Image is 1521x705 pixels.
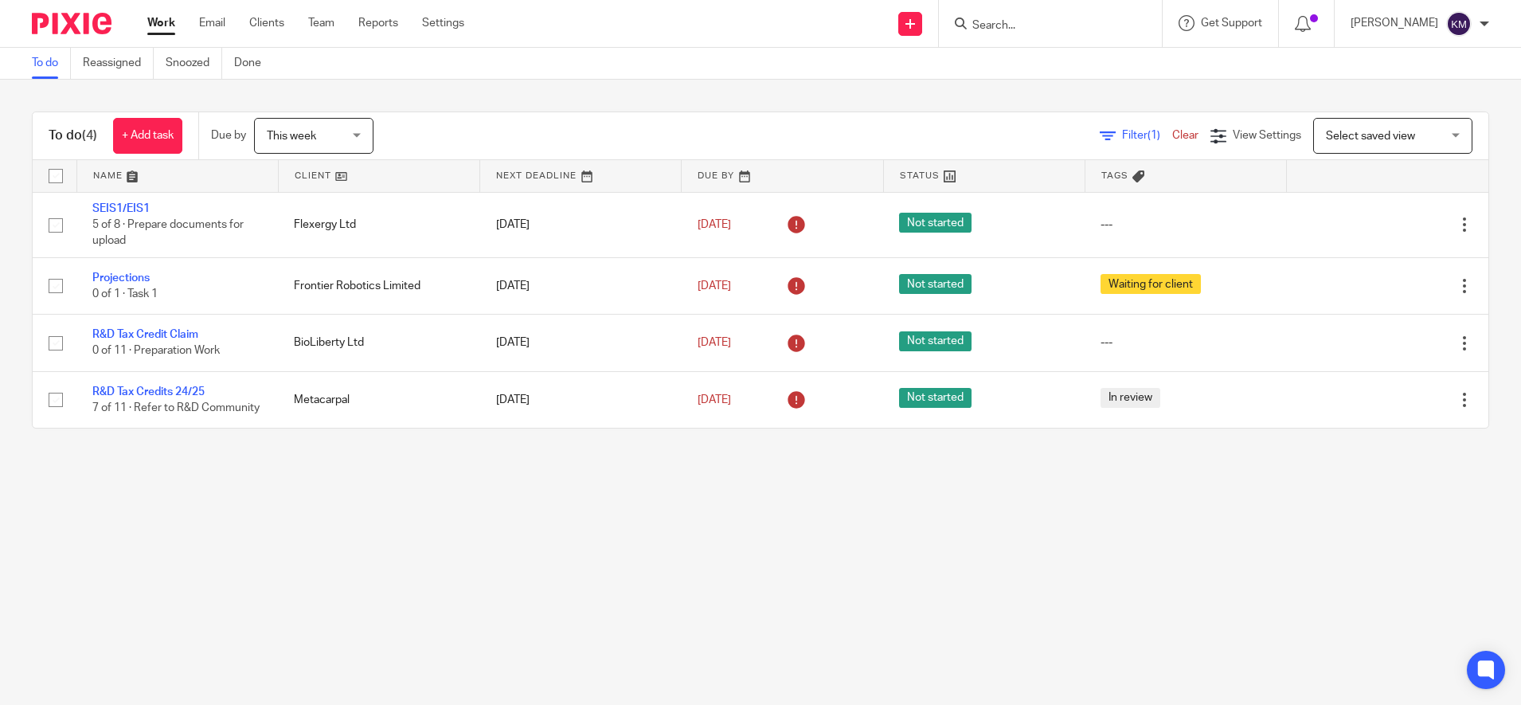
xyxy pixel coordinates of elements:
[92,402,260,413] span: 7 of 11 · Refer to R&D Community
[358,15,398,31] a: Reports
[1201,18,1262,29] span: Get Support
[971,19,1114,33] input: Search
[1122,130,1172,141] span: Filter
[698,394,731,405] span: [DATE]
[92,288,158,300] span: 0 of 1 · Task 1
[1101,335,1270,351] div: ---
[899,213,972,233] span: Not started
[113,118,182,154] a: + Add task
[422,15,464,31] a: Settings
[278,192,479,257] td: Flexergy Ltd
[199,15,225,31] a: Email
[1101,217,1270,233] div: ---
[83,48,154,79] a: Reassigned
[480,315,682,371] td: [DATE]
[480,192,682,257] td: [DATE]
[1351,15,1438,31] p: [PERSON_NAME]
[698,337,731,348] span: [DATE]
[234,48,273,79] a: Done
[1101,274,1201,294] span: Waiting for client
[32,48,71,79] a: To do
[480,371,682,428] td: [DATE]
[308,15,334,31] a: Team
[278,371,479,428] td: Metacarpal
[92,203,150,214] a: SEIS1/EIS1
[698,280,731,292] span: [DATE]
[267,131,316,142] span: This week
[92,219,244,247] span: 5 of 8 · Prepare documents for upload
[147,15,175,31] a: Work
[1148,130,1160,141] span: (1)
[1446,11,1472,37] img: svg%3E
[249,15,284,31] a: Clients
[278,257,479,314] td: Frontier Robotics Limited
[278,315,479,371] td: BioLiberty Ltd
[899,331,972,351] span: Not started
[1326,131,1415,142] span: Select saved view
[899,274,972,294] span: Not started
[92,386,205,398] a: R&D Tax Credits 24/25
[166,48,222,79] a: Snoozed
[211,127,246,143] p: Due by
[1172,130,1198,141] a: Clear
[92,329,198,340] a: R&D Tax Credit Claim
[1101,171,1128,180] span: Tags
[1233,130,1301,141] span: View Settings
[49,127,97,144] h1: To do
[698,219,731,230] span: [DATE]
[92,346,220,357] span: 0 of 11 · Preparation Work
[480,257,682,314] td: [DATE]
[899,388,972,408] span: Not started
[82,129,97,142] span: (4)
[32,13,111,34] img: Pixie
[1101,388,1160,408] span: In review
[92,272,150,284] a: Projections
